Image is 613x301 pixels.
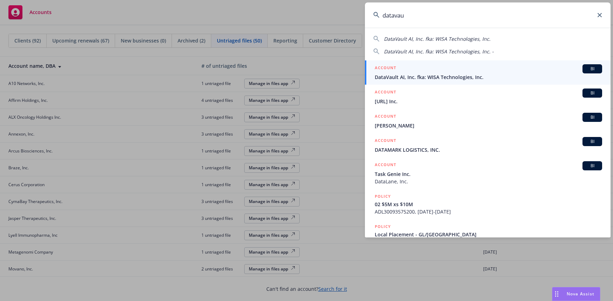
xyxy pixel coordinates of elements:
[375,178,602,185] span: DataLane, Inc.
[375,193,391,200] h5: POLICY
[365,60,611,85] a: ACCOUNTBIDataVault AI, Inc. fka: WISA Technologies, Inc.
[585,114,599,120] span: BI
[375,64,396,73] h5: ACCOUNT
[365,133,611,157] a: ACCOUNTBIDATAMARK LOGISTICS, INC.
[552,287,561,301] div: Drag to move
[375,73,602,81] span: DataVault AI, Inc. fka: WISA Technologies, Inc.
[375,170,602,178] span: Task Genie Inc.
[365,219,611,257] a: POLICYLocal Placement - GL/[GEOGRAPHIC_DATA]
[365,157,611,189] a: ACCOUNTBITask Genie Inc.DataLane, Inc.
[365,2,611,28] input: Search...
[585,90,599,96] span: BI
[585,66,599,72] span: BI
[375,98,602,105] span: [URL] Inc.
[375,201,602,208] span: 02 $5M xs $10M
[567,291,594,297] span: Nova Assist
[375,89,396,97] h5: ACCOUNT
[384,35,491,42] span: DataVault AI, Inc. fka: WISA Technologies, Inc.
[375,223,391,230] h5: POLICY
[585,138,599,145] span: BI
[375,208,602,215] span: ADL30093575200, [DATE]-[DATE]
[375,161,396,170] h5: ACCOUNT
[384,48,494,55] span: DataVault AI, Inc. fka: WISA Technologies, Inc. -
[585,163,599,169] span: BI
[375,231,602,238] span: Local Placement - GL/[GEOGRAPHIC_DATA]
[375,146,602,153] span: DATAMARK LOGISTICS, INC.
[365,109,611,133] a: ACCOUNTBI[PERSON_NAME]
[365,85,611,109] a: ACCOUNTBI[URL] Inc.
[375,113,396,121] h5: ACCOUNT
[375,137,396,145] h5: ACCOUNT
[552,287,600,301] button: Nova Assist
[365,189,611,219] a: POLICY02 $5M xs $10MADL30093575200, [DATE]-[DATE]
[375,122,602,129] span: [PERSON_NAME]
